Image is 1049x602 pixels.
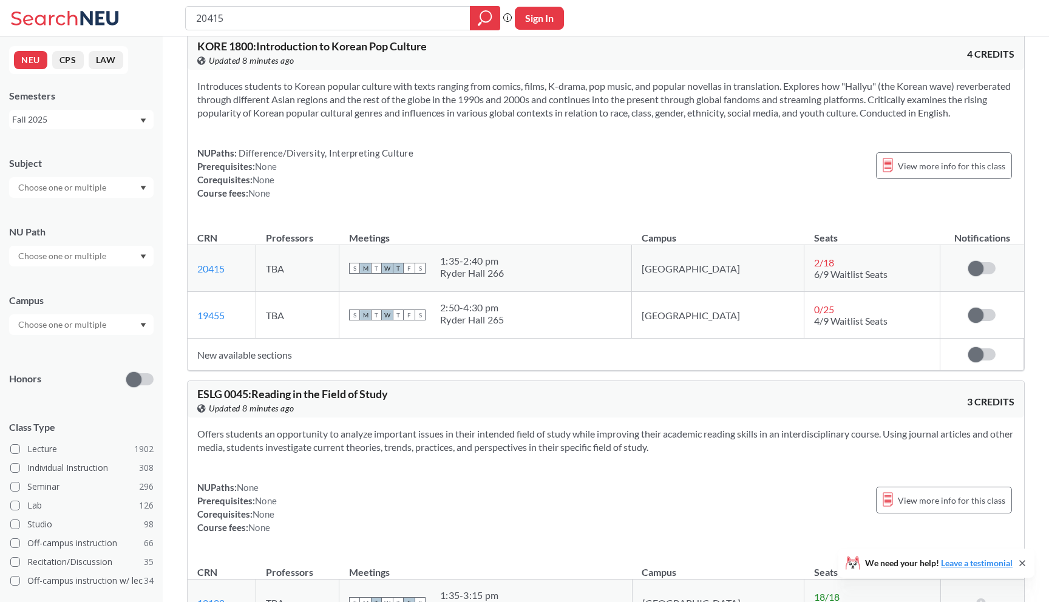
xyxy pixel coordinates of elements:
div: 2:50 - 4:30 pm [440,302,504,314]
span: W [382,263,393,274]
span: None [253,174,274,185]
span: 126 [139,499,154,512]
div: CRN [197,566,217,579]
span: Updated 8 minutes ago [209,54,294,67]
label: Studio [10,516,154,532]
p: Honors [9,372,41,386]
div: Ryder Hall 265 [440,314,504,326]
span: None [248,522,270,533]
div: 1:35 - 3:15 pm [440,589,504,601]
span: T [371,263,382,274]
a: Leave a testimonial [941,558,1013,568]
label: Seminar [10,479,154,495]
th: Notifications [940,219,1024,245]
input: Choose one or multiple [12,180,114,195]
div: Fall 2025Dropdown arrow [9,110,154,129]
td: [GEOGRAPHIC_DATA] [632,245,804,292]
th: Seats [804,219,940,245]
div: NUPaths: Prerequisites: Corequisites: Course fees: [197,481,277,534]
input: Choose one or multiple [12,249,114,263]
a: 19455 [197,309,225,321]
div: Semesters [9,89,154,103]
section: Introduces students to Korean popular culture with texts ranging from comics, films, K-drama, pop... [197,79,1014,120]
span: M [360,263,371,274]
div: Dropdown arrow [9,246,154,266]
span: 2 / 18 [814,257,834,268]
span: None [237,482,259,493]
span: None [255,161,277,172]
span: None [248,188,270,198]
div: Dropdown arrow [9,314,154,335]
span: 66 [144,536,154,550]
span: 35 [144,555,154,569]
div: CRN [197,231,217,245]
span: 98 [144,518,154,531]
a: 20415 [197,263,225,274]
td: TBA [256,245,339,292]
div: NU Path [9,225,154,238]
span: We need your help! [865,559,1013,567]
div: Ryder Hall 266 [440,267,504,279]
td: New available sections [188,339,940,371]
th: Meetings [339,553,632,580]
th: Professors [256,553,339,580]
span: Difference/Diversity, Interpreting Culture [237,147,413,158]
span: Updated 8 minutes ago [209,402,294,415]
th: Professors [256,219,339,245]
span: View more info for this class [898,493,1005,508]
th: Campus [632,219,804,245]
span: 4 CREDITS [967,47,1014,61]
span: T [393,309,404,320]
section: Offers students an opportunity to analyze important issues in their intended field of study while... [197,427,1014,454]
span: 6/9 Waitlist Seats [814,268,888,280]
div: Dropdown arrow [9,177,154,198]
span: Class Type [9,421,154,434]
th: Meetings [339,219,632,245]
div: magnifying glass [470,6,500,30]
svg: Dropdown arrow [140,254,146,259]
span: 1902 [134,442,154,456]
div: Fall 2025 [12,113,139,126]
span: M [360,309,371,320]
span: KORE 1800 : Introduction to Korean Pop Culture [197,39,427,53]
th: Campus [632,553,804,580]
span: F [404,309,415,320]
td: TBA [256,292,339,339]
span: View more info for this class [898,158,1005,174]
span: 0 / 25 [814,303,834,315]
span: 296 [139,480,154,493]
span: T [393,263,404,274]
svg: magnifying glass [478,10,492,27]
button: Sign In [515,7,564,30]
span: 3 CREDITS [967,395,1014,408]
label: Individual Instruction [10,460,154,476]
label: Lab [10,498,154,513]
label: Off-campus instruction w/ lec [10,573,154,589]
svg: Dropdown arrow [140,323,146,328]
span: 4/9 Waitlist Seats [814,315,888,326]
span: S [349,263,360,274]
span: T [371,309,382,320]
input: Class, professor, course number, "phrase" [195,8,461,29]
button: LAW [89,51,123,69]
label: Off-campus instruction [10,535,154,551]
span: F [404,263,415,274]
span: S [349,309,360,320]
span: S [415,309,426,320]
th: Seats [804,553,940,580]
button: CPS [52,51,84,69]
span: None [253,509,274,519]
svg: Dropdown arrow [140,118,146,123]
span: S [415,263,426,274]
button: NEU [14,51,47,69]
span: None [255,495,277,506]
label: Recitation/Discussion [10,554,154,570]
input: Choose one or multiple [12,317,114,332]
div: Campus [9,294,154,307]
svg: Dropdown arrow [140,186,146,191]
span: W [382,309,393,320]
td: [GEOGRAPHIC_DATA] [632,292,804,339]
span: 34 [144,574,154,587]
span: 308 [139,461,154,475]
div: 1:35 - 2:40 pm [440,255,504,267]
